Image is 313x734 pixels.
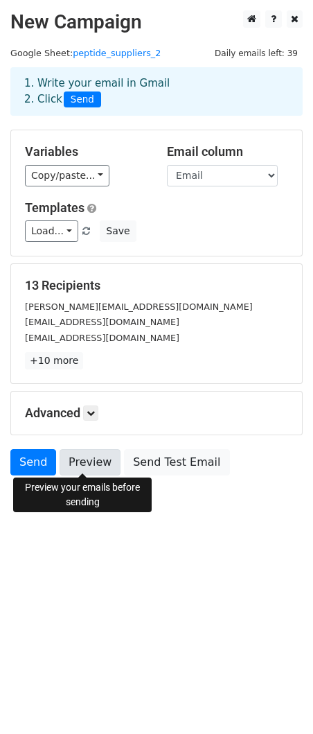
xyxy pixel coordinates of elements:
a: Templates [25,200,84,215]
span: Daily emails left: 39 [210,46,303,61]
button: Save [100,220,136,242]
iframe: Chat Widget [244,667,313,734]
small: [EMAIL_ADDRESS][DOMAIN_NAME] [25,333,179,343]
h5: 13 Recipients [25,278,288,293]
h5: Variables [25,144,146,159]
a: Send [10,449,56,475]
a: +10 more [25,352,83,369]
div: Preview your emails before sending [13,478,152,512]
small: Google Sheet: [10,48,161,58]
a: Send Test Email [124,449,229,475]
a: Copy/paste... [25,165,109,186]
small: [PERSON_NAME][EMAIL_ADDRESS][DOMAIN_NAME] [25,302,253,312]
a: peptide_suppliers_2 [73,48,161,58]
h5: Advanced [25,405,288,421]
a: Preview [60,449,120,475]
div: 1. Write your email in Gmail 2. Click [14,76,299,107]
h2: New Campaign [10,10,303,34]
span: Send [64,91,101,108]
small: [EMAIL_ADDRESS][DOMAIN_NAME] [25,317,179,327]
a: Load... [25,220,78,242]
h5: Email column [167,144,288,159]
a: Daily emails left: 39 [210,48,303,58]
